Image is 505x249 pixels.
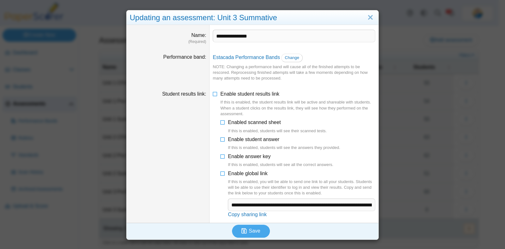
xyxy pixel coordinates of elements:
span: Enable student results link [220,91,375,117]
a: Copy sharing link [228,212,267,217]
span: Enable answer key [228,154,333,168]
dfn: (Required) [130,39,206,44]
span: Change [285,55,299,60]
label: Performance band [163,54,206,60]
button: Save [232,225,270,237]
label: Student results link [162,91,206,97]
span: Enabled scanned sheet [228,120,327,134]
span: Save [249,228,260,234]
span: Enable student answer [228,137,340,151]
div: If this is enabled, students will see all the correct answers. [228,162,333,168]
div: If this is enabled, the student results link will be active and shareable with students. When a s... [220,99,375,117]
div: If this is enabled, students will see their scanned tests. [228,128,327,134]
div: If this is enabled, you will be able to send one link to all your students. Students will be able... [228,179,375,196]
a: Close [365,12,375,23]
span: Enable global link [228,171,375,196]
div: NOTE: Changing a performance band will cause all of the finished attempts to be rescored. Reproce... [213,64,375,81]
a: Change [281,54,303,62]
div: If this is enabled, students will see the answers they provided. [228,145,340,151]
div: Updating an assessment: Unit 3 Summative [127,10,378,25]
a: Estacada Performance Bands [213,55,280,60]
label: Name [191,33,206,38]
